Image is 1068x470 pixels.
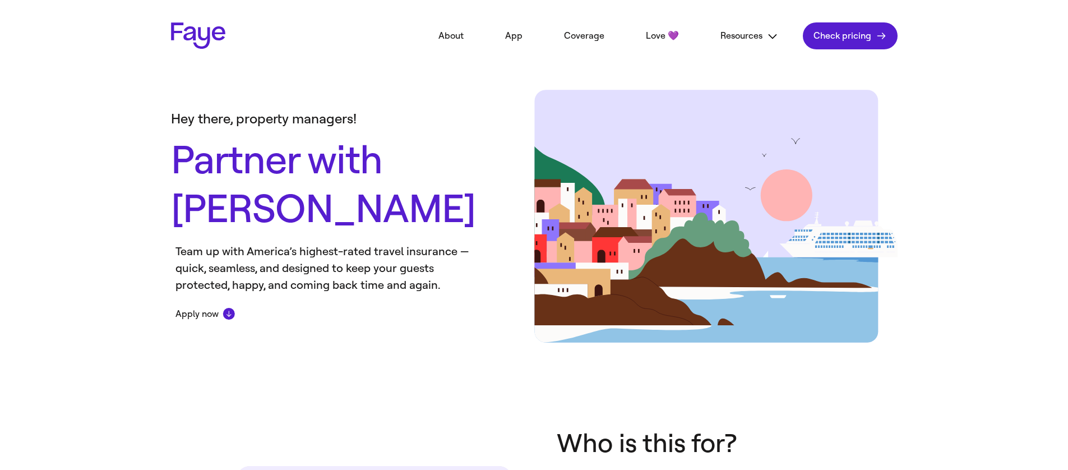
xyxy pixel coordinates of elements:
p: Hey there, property managers! [171,110,521,127]
h2: Who is this for? [557,428,871,460]
a: Check pricing [803,22,897,49]
a: Faye Logo [171,22,226,49]
button: Resources [704,24,795,49]
a: About [422,24,480,48]
h1: Partner with [PERSON_NAME] [171,136,521,234]
a: Love 💜 [629,24,696,48]
a: Coverage [547,24,621,48]
button: Apply now [175,307,235,321]
a: App [488,24,539,48]
p: Team up with America’s highest-rated travel insurance — quick, seamless, and designed to keep you... [171,243,474,322]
